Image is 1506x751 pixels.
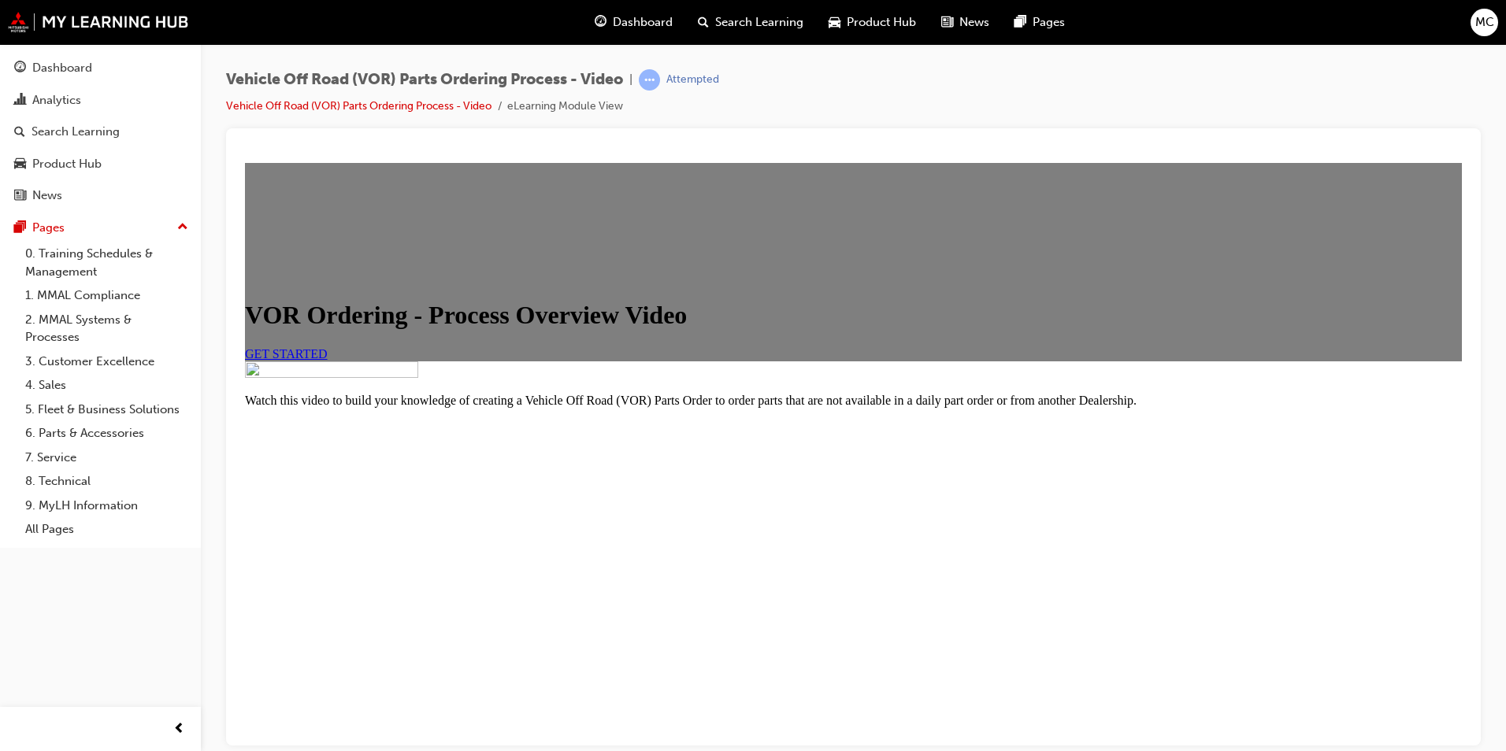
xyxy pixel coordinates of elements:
span: pages-icon [14,221,26,235]
span: guage-icon [14,61,26,76]
a: 4. Sales [19,373,195,398]
span: | [629,71,632,89]
span: car-icon [829,13,840,32]
img: mmal [8,12,189,32]
button: MC [1471,9,1498,36]
span: news-icon [941,13,953,32]
a: GET STARTED [6,191,89,204]
a: 9. MyLH Information [19,494,195,518]
a: News [6,181,195,210]
a: 5. Fleet & Business Solutions [19,398,195,422]
span: News [959,13,989,31]
a: 8. Technical [19,469,195,494]
a: Search Learning [6,117,195,146]
span: chart-icon [14,94,26,108]
span: news-icon [14,189,26,203]
a: 7. Service [19,446,195,470]
span: guage-icon [595,13,606,32]
span: MC [1475,13,1494,31]
a: car-iconProduct Hub [816,6,929,39]
p: Watch this video to build your knowledge of creating a Vehicle Off Road (VOR) Parts Order to orde... [6,237,1223,251]
a: search-iconSearch Learning [685,6,816,39]
a: All Pages [19,517,195,542]
span: up-icon [177,217,188,238]
span: Search Learning [715,13,803,31]
a: 2. MMAL Systems & Processes [19,308,195,350]
span: Dashboard [613,13,673,31]
span: car-icon [14,157,26,172]
span: Pages [1033,13,1065,31]
div: Analytics [32,91,81,109]
button: Pages [6,213,195,242]
a: Analytics [6,86,195,115]
div: Product Hub [32,155,102,173]
span: Product Hub [847,13,916,31]
a: pages-iconPages [1002,6,1078,39]
div: News [32,187,62,205]
a: 6. Parts & Accessories [19,421,195,446]
div: Search Learning [32,123,120,141]
h1: VOR Ordering - Process Overview Video [6,144,1223,173]
a: 1. MMAL Compliance [19,283,195,308]
a: 3. Customer Excellence [19,350,195,374]
span: pages-icon [1015,13,1026,32]
a: Dashboard [6,54,195,83]
a: news-iconNews [929,6,1002,39]
span: search-icon [698,13,709,32]
span: prev-icon [173,720,185,739]
div: Dashboard [32,59,92,77]
a: guage-iconDashboard [582,6,685,39]
button: DashboardAnalyticsSearch LearningProduct HubNews [6,50,195,213]
li: eLearning Module View [507,98,623,116]
a: Product Hub [6,150,195,179]
span: Vehicle Off Road (VOR) Parts Ordering Process - Video [226,71,623,89]
a: 0. Training Schedules & Management [19,242,195,283]
div: Pages [32,219,65,237]
div: Attempted [666,72,719,87]
span: learningRecordVerb_ATTEMPT-icon [639,69,660,91]
a: Vehicle Off Road (VOR) Parts Ordering Process - Video [226,99,491,113]
span: search-icon [14,125,25,139]
main: Course overview [6,6,1223,251]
